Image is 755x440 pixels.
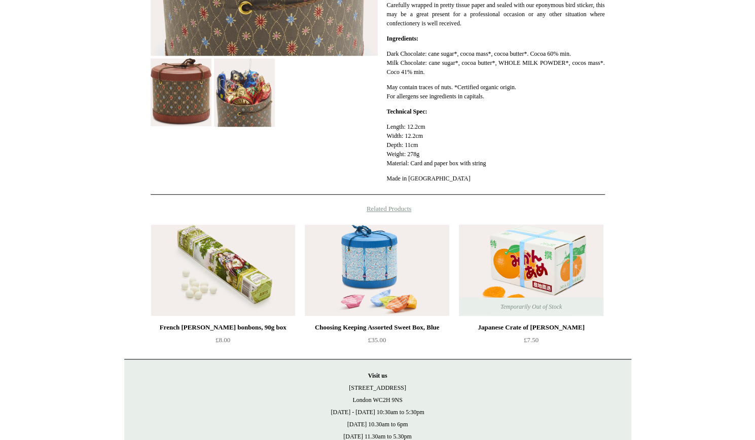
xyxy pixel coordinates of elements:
[215,336,230,344] span: £8.00
[459,225,603,316] img: Japanese Crate of Clementine Sweets
[214,58,275,127] img: Choosing Keeping Assorted Chocolate Box, Brown
[151,225,295,316] a: French Anis de Flavigny bonbons, 90g box French Anis de Flavigny bonbons, 90g box
[386,122,604,168] p: Length: 12.2cm Width: 12.2cm Depth: 11cm Weight: 278g Material: Card and paper box with string
[386,108,427,115] strong: Technical Spec:
[461,321,600,334] div: Japanese Crate of [PERSON_NAME]
[124,205,631,213] h4: Related Products
[386,1,604,28] p: Carefully wrapped in pretty tissue paper and sealed with our eponymous bird sticker, this may be ...
[305,321,449,363] a: Choosing Keeping Assorted Sweet Box, Blue £35.00
[151,225,295,316] img: French Anis de Flavigny bonbons, 90g box
[154,321,293,334] div: French [PERSON_NAME] bonbons, 90g box
[386,83,604,101] p: May contain traces of nuts. *Certified organic origin. For allergens see ingredients in capitals.
[307,321,446,334] div: Choosing Keeping Assorted Sweet Box, Blue
[386,174,604,183] p: Made in [GEOGRAPHIC_DATA]
[151,58,211,126] img: Choosing Keeping Assorted Chocolate Box, Brown
[386,35,418,42] strong: Ingredients:
[151,321,295,363] a: French [PERSON_NAME] bonbons, 90g box £8.00
[305,225,449,316] a: Choosing Keeping Assorted Sweet Box, Blue Choosing Keeping Assorted Sweet Box, Blue
[490,298,572,316] span: Temporarily Out of Stock
[459,225,603,316] a: Japanese Crate of Clementine Sweets Japanese Crate of Clementine Sweets Temporarily Out of Stock
[524,336,538,344] span: £7.50
[459,321,603,363] a: Japanese Crate of [PERSON_NAME] £7.50
[368,372,387,379] strong: Visit us
[305,225,449,316] img: Choosing Keeping Assorted Sweet Box, Blue
[386,49,604,77] p: Dark Chocolate: cane sugar*, cocoa mass*, cocoa butter*. Cocoa 60% min. Milk Chocolate: cane suga...
[368,336,386,344] span: £35.00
